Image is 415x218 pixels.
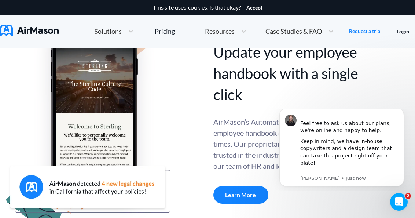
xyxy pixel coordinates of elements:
div: Update your employee handbook with a single click [213,41,369,105]
a: Learn More [213,186,268,204]
a: cookies [188,4,207,11]
p: Message from Holly, sent Just now [32,66,130,73]
span: Resources [205,28,235,34]
iframe: Intercom notifications message [268,109,415,191]
span: 2 [405,193,411,199]
a: Pricing [155,25,175,38]
div: AirMason’s Automated Policy Updates keep your employee handbook current and compliant at all time... [213,116,369,171]
span: | [388,28,390,34]
span: Case Studies & FAQ [265,28,322,34]
div: Feel free to ask us about our plans, we're online and happy to help. [32,4,130,26]
span: Solutions [94,28,122,34]
a: Request a trial [349,28,382,35]
div: Message content [32,4,130,65]
img: Profile image for Holly [16,6,28,18]
div: Keep in mind, we have in-house copywriters and a design team that can take this project right off... [32,29,130,65]
div: Pricing [155,28,175,34]
iframe: Intercom live chat [390,193,408,211]
button: Accept cookies [246,5,262,11]
a: Login [397,28,409,34]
